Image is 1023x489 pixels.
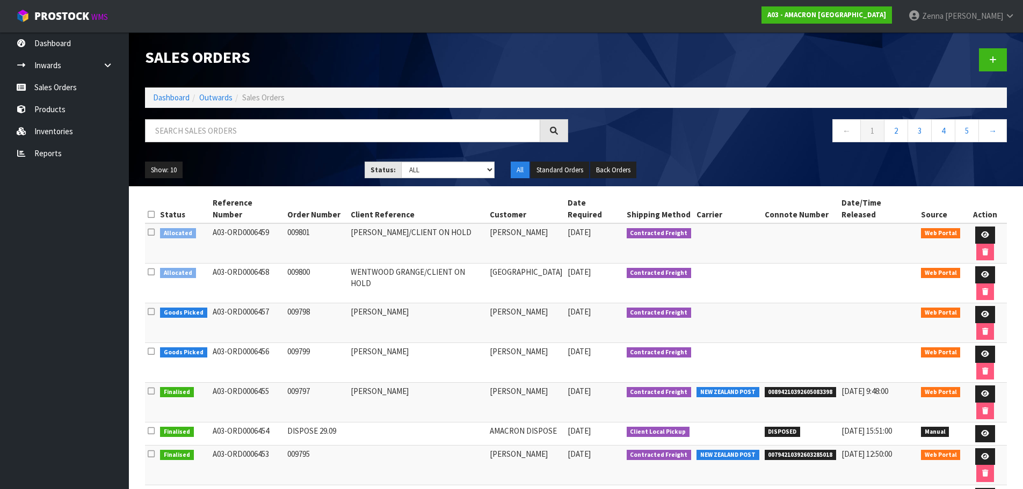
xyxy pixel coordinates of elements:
span: [DATE] [568,449,591,459]
a: 4 [931,119,955,142]
th: Connote Number [762,194,839,223]
span: Contracted Freight [627,347,692,358]
span: Client Local Pickup [627,427,690,437]
span: Web Portal [921,228,961,239]
td: DISPOSE 29.09 [285,422,348,446]
span: [DATE] [568,346,591,356]
th: Status [157,194,210,223]
span: [DATE] 9:48:00 [841,386,888,396]
strong: A03 - AMACRON [GEOGRAPHIC_DATA] [767,10,886,19]
td: A03-ORD0006453 [210,445,285,485]
th: Client Reference [348,194,488,223]
td: [PERSON_NAME] [487,303,565,343]
td: [PERSON_NAME] [487,383,565,422]
small: WMS [91,12,108,22]
a: 1 [860,119,884,142]
td: [PERSON_NAME] [348,383,488,422]
strong: Status: [371,165,396,174]
td: A03-ORD0006454 [210,422,285,446]
button: All [511,162,529,179]
th: Date Required [565,194,623,223]
span: Goods Picked [160,347,207,358]
td: A03-ORD0006459 [210,223,285,264]
span: Web Portal [921,268,961,279]
th: Carrier [694,194,762,223]
a: Dashboard [153,92,190,103]
td: [PERSON_NAME]/CLIENT ON HOLD [348,223,488,264]
span: Sales Orders [242,92,285,103]
td: A03-ORD0006455 [210,383,285,422]
td: 009799 [285,343,348,383]
span: [DATE] [568,267,591,277]
th: Date/Time Released [839,194,918,223]
span: NEW ZEALAND POST [696,387,759,398]
span: Web Portal [921,308,961,318]
span: [DATE] 15:51:00 [841,426,892,436]
td: [PERSON_NAME] [487,343,565,383]
span: Allocated [160,228,196,239]
span: [DATE] [568,227,591,237]
a: → [978,119,1007,142]
button: Show: 10 [145,162,183,179]
a: 3 [908,119,932,142]
span: [PERSON_NAME] [945,11,1003,21]
span: Allocated [160,268,196,279]
td: A03-ORD0006457 [210,303,285,343]
img: cube-alt.png [16,9,30,23]
th: Customer [487,194,565,223]
td: 009800 [285,264,348,303]
td: A03-ORD0006456 [210,343,285,383]
span: NEW ZEALAND POST [696,450,759,461]
span: Goods Picked [160,308,207,318]
span: Contracted Freight [627,308,692,318]
span: Contracted Freight [627,450,692,461]
th: Shipping Method [624,194,694,223]
span: 00894210392605083398 [765,387,837,398]
span: Finalised [160,387,194,398]
td: [PERSON_NAME] [487,223,565,264]
td: 009798 [285,303,348,343]
td: 009797 [285,383,348,422]
h1: Sales Orders [145,48,568,66]
span: DISPOSED [765,427,801,437]
button: Back Orders [590,162,636,179]
span: Web Portal [921,387,961,398]
td: AMACRON DISPOSE [487,422,565,446]
th: Source [918,194,963,223]
nav: Page navigation [584,119,1007,145]
td: A03-ORD0006458 [210,264,285,303]
button: Standard Orders [531,162,589,179]
span: 00794210392603285018 [765,450,837,461]
span: Finalised [160,450,194,461]
span: [DATE] [568,426,591,436]
td: 009795 [285,445,348,485]
th: Order Number [285,194,348,223]
td: WENTWOOD GRANGE/CLIENT ON HOLD [348,264,488,303]
span: Contracted Freight [627,387,692,398]
th: Action [963,194,1007,223]
span: Web Portal [921,450,961,461]
a: 2 [884,119,908,142]
a: 5 [955,119,979,142]
td: [PERSON_NAME] [487,445,565,485]
a: Outwards [199,92,233,103]
span: Web Portal [921,347,961,358]
td: 009801 [285,223,348,264]
span: Finalised [160,427,194,437]
span: [DATE] 12:50:00 [841,449,892,459]
span: Manual [921,427,949,437]
td: [PERSON_NAME] [348,303,488,343]
span: Contracted Freight [627,268,692,279]
span: ProStock [34,9,89,23]
span: Contracted Freight [627,228,692,239]
a: ← [832,119,861,142]
span: Zenna [922,11,944,21]
span: [DATE] [568,386,591,396]
th: Reference Number [210,194,285,223]
td: [PERSON_NAME] [348,343,488,383]
input: Search sales orders [145,119,540,142]
td: [GEOGRAPHIC_DATA] [487,264,565,303]
span: [DATE] [568,306,591,317]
